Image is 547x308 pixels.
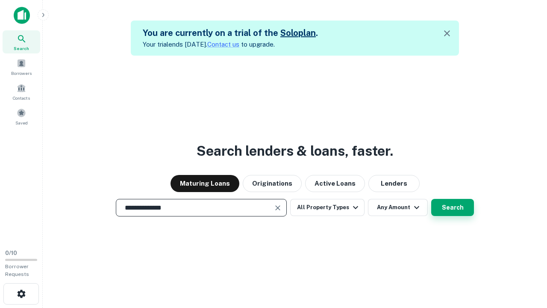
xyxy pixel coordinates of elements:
[207,41,239,48] a: Contact us
[11,70,32,77] span: Borrowers
[171,175,239,192] button: Maturing Loans
[14,7,30,24] img: capitalize-icon.png
[3,30,40,53] a: Search
[14,45,29,52] span: Search
[5,264,29,277] span: Borrower Requests
[3,80,40,103] a: Contacts
[5,250,17,256] span: 0 / 10
[143,39,318,50] p: Your trial ends [DATE]. to upgrade.
[290,199,365,216] button: All Property Types
[15,119,28,126] span: Saved
[3,105,40,128] a: Saved
[13,95,30,101] span: Contacts
[368,199,428,216] button: Any Amount
[504,240,547,281] iframe: Chat Widget
[368,175,420,192] button: Lenders
[197,141,393,161] h3: Search lenders & loans, faster.
[3,55,40,78] a: Borrowers
[280,28,316,38] a: Soloplan
[143,27,318,39] h5: You are currently on a trial of the .
[305,175,365,192] button: Active Loans
[431,199,474,216] button: Search
[272,202,284,214] button: Clear
[243,175,302,192] button: Originations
